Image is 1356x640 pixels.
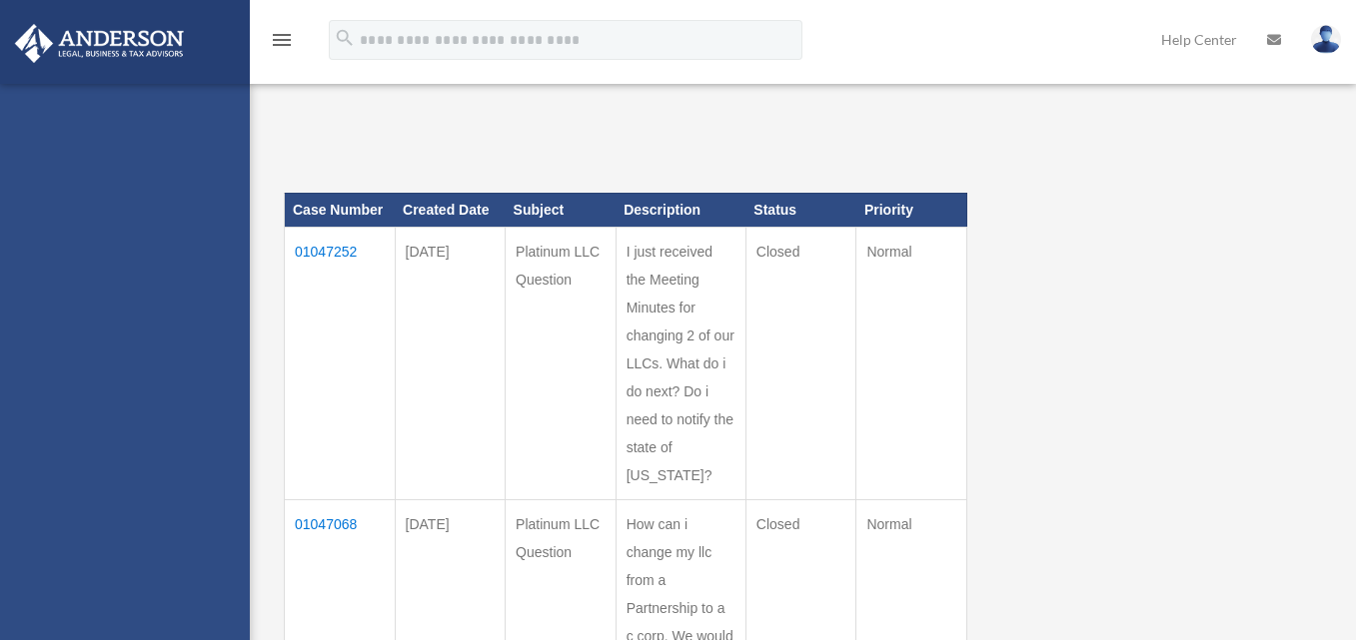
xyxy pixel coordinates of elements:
[9,24,190,63] img: Anderson Advisors Platinum Portal
[616,193,745,227] th: Description
[395,227,506,499] td: [DATE]
[1311,25,1341,54] img: User Pic
[285,227,396,499] td: 01047252
[270,28,294,52] i: menu
[334,27,356,49] i: search
[856,227,967,499] td: Normal
[856,193,967,227] th: Priority
[395,193,506,227] th: Created Date
[616,227,745,499] td: I just received the Meeting Minutes for changing 2 of our LLCs. What do i do next? Do i need to n...
[506,193,617,227] th: Subject
[285,193,396,227] th: Case Number
[270,35,294,52] a: menu
[745,193,856,227] th: Status
[745,227,856,499] td: Closed
[506,227,617,499] td: Platinum LLC Question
